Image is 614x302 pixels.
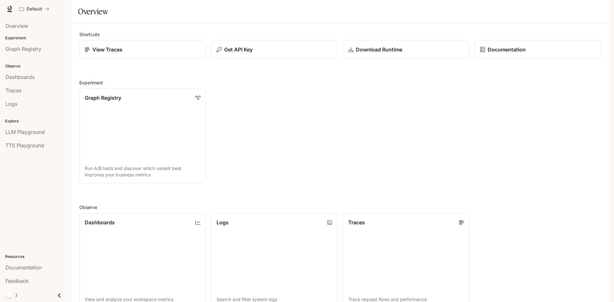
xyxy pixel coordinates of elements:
p: Get API Key [224,46,253,53]
a: Graph RegistryRun A/B tests and discover which variant best improves your business metrics [79,89,206,183]
a: Documentation [475,40,601,59]
a: View Traces [79,40,206,59]
p: Default [27,6,42,12]
h2: Observe [79,204,601,211]
p: Graph Registry [85,94,121,102]
p: Run A/B tests and discover which variant best improves your business metrics [85,165,201,178]
h2: Experiment [79,79,601,86]
button: All workspaces [17,3,52,15]
p: Download Runtime [356,46,402,53]
p: View Traces [92,46,122,53]
p: Traces [348,219,365,226]
p: Documentation [488,46,526,53]
h1: Overview [78,5,108,18]
p: Dashboards [85,219,115,226]
a: Download Runtime [343,40,469,59]
p: Logs [216,219,229,226]
button: Get API Key [211,40,338,59]
h2: Shortcuts [79,31,601,38]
